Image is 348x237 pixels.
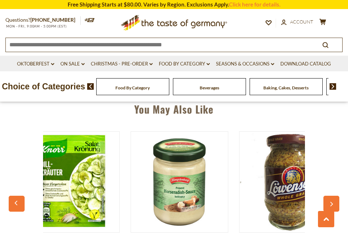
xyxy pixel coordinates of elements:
[30,17,75,23] a: [PHONE_NUMBER]
[330,83,336,90] img: next arrow
[10,93,338,122] div: You May Also Like
[22,134,119,230] img: Knorr
[281,18,313,26] a: Account
[5,16,81,25] p: Questions?
[91,60,153,68] a: Christmas - PRE-ORDER
[115,85,150,90] a: Food By Category
[263,85,309,90] a: Baking, Cakes, Desserts
[5,24,67,28] span: MON - FRI, 9:00AM - 5:00PM (EST)
[159,60,210,68] a: Food By Category
[87,83,94,90] img: previous arrow
[280,60,331,68] a: Download Catalog
[239,134,336,230] img: Loewensenf Whole Grain Mustard 8.8 oz
[60,60,85,68] a: On Sale
[17,60,54,68] a: Oktoberfest
[290,19,313,25] span: Account
[200,85,219,90] a: Beverages
[131,134,228,230] img: Hengstenberg Bavarian-style Hot Horseradish - 5.1 oz.
[229,1,280,8] a: Click here for details.
[216,60,274,68] a: Seasons & Occasions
